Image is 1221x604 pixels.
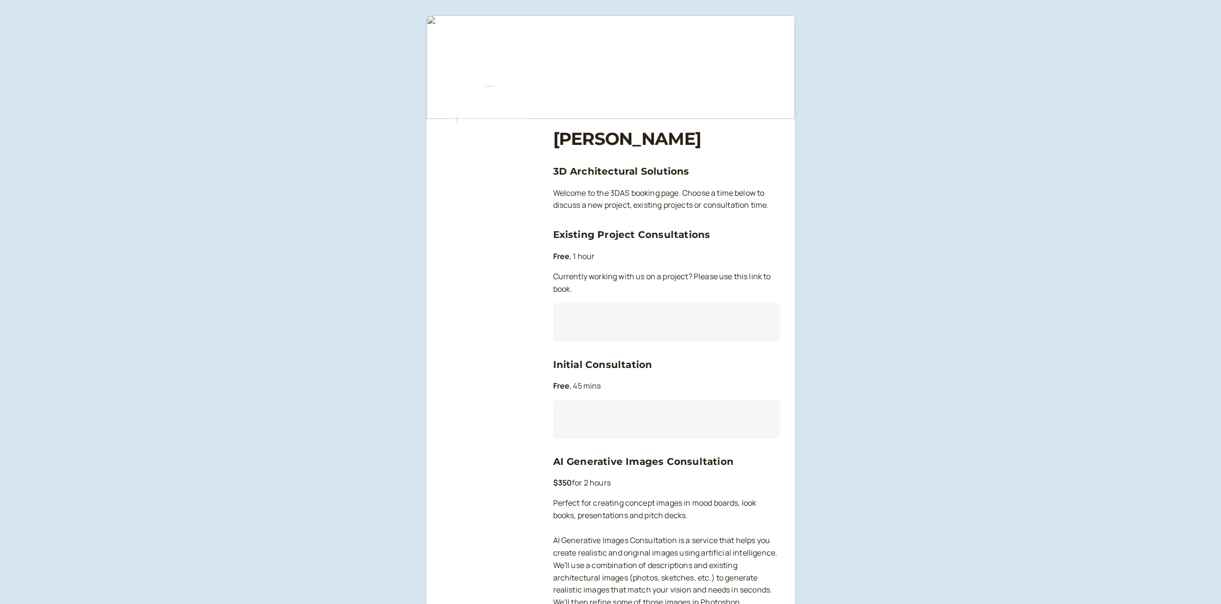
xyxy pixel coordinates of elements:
[553,229,711,240] a: Existing Project Consultations
[553,456,734,467] a: AI Generative Images Consultation
[553,187,780,212] p: Welcome to the 3DAS booking page. Choose a time below to discuss a new project, existing projects...
[553,380,570,391] b: Free
[553,359,652,370] a: Initial Consultation
[553,129,780,149] h1: [PERSON_NAME]
[553,164,780,179] h3: 3D Architectural Solutions
[553,251,570,261] b: Free
[553,271,780,296] p: Currently working with us on a project? Please use this link to book.
[553,380,780,392] p: , 45 mins
[553,250,780,263] p: , 1 hour
[553,477,780,489] p: for 2 hours
[553,477,572,488] b: $350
